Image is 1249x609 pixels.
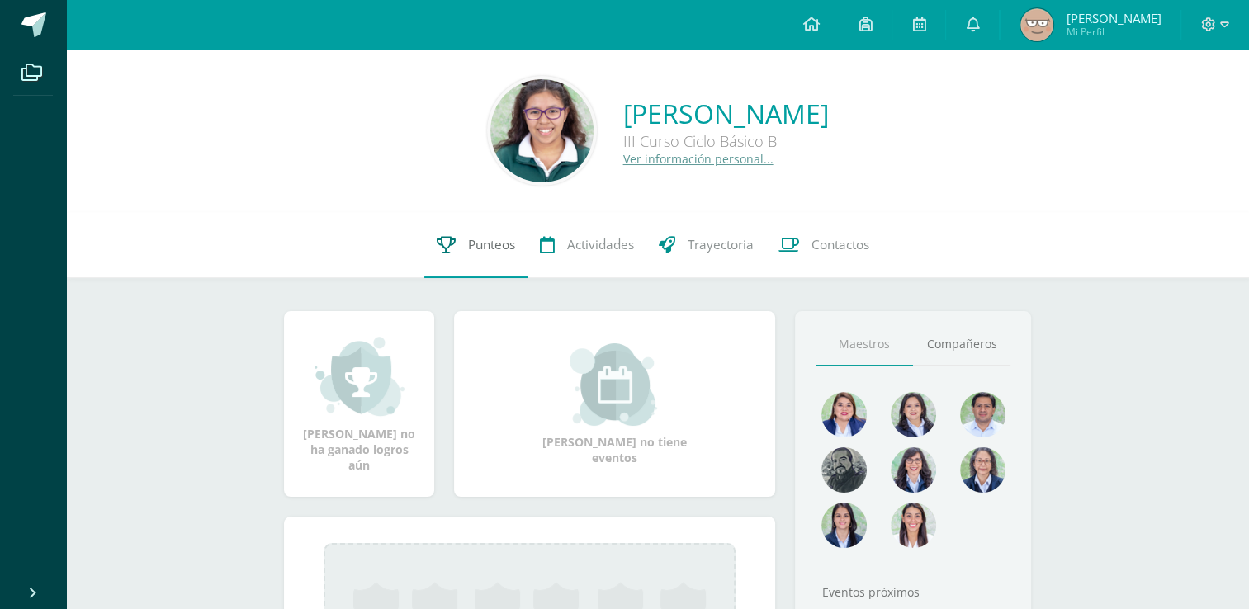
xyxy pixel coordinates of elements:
span: Contactos [811,236,869,253]
a: Punteos [424,212,528,278]
img: 68491b968eaf45af92dd3338bd9092c6.png [960,447,1005,493]
img: 135afc2e3c36cc19cf7f4a6ffd4441d1.png [821,392,867,437]
a: Compañeros [913,323,1010,366]
img: d4e0c534ae446c0d00535d3bb96704e9.png [821,503,867,548]
img: 1e7bfa517bf798cc96a9d855bf172288.png [960,392,1005,437]
img: 45e5189d4be9c73150df86acb3c68ab9.png [891,392,936,437]
span: Actividades [567,236,634,253]
span: Punteos [468,236,515,253]
a: Actividades [528,212,646,278]
span: [PERSON_NAME] [1066,10,1161,26]
span: Mi Perfil [1066,25,1161,39]
a: [PERSON_NAME] [623,96,829,131]
div: Eventos próximos [816,584,1010,600]
img: b08fa849ce700c2446fec7341b01b967.png [1020,8,1053,41]
div: [PERSON_NAME] no tiene eventos [532,343,698,465]
a: Trayectoria [646,212,766,278]
img: b1da893d1b21f2b9f45fcdf5240f8abd.png [891,447,936,493]
img: achievement_small.png [315,335,405,418]
span: Trayectoria [688,236,754,253]
img: event_small.png [570,343,660,426]
a: Ver información personal... [623,151,774,167]
div: [PERSON_NAME] no ha ganado logros aún [300,335,418,473]
img: 4179e05c207095638826b52d0d6e7b97.png [821,447,867,493]
a: Contactos [766,212,882,278]
div: III Curso Ciclo Básico B [623,131,829,151]
img: 38d188cc98c34aa903096de2d1c9671e.png [891,503,936,548]
img: 1c486c33b8bd52ac03df331010ae2e62.png [490,79,594,182]
a: Maestros [816,323,913,366]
